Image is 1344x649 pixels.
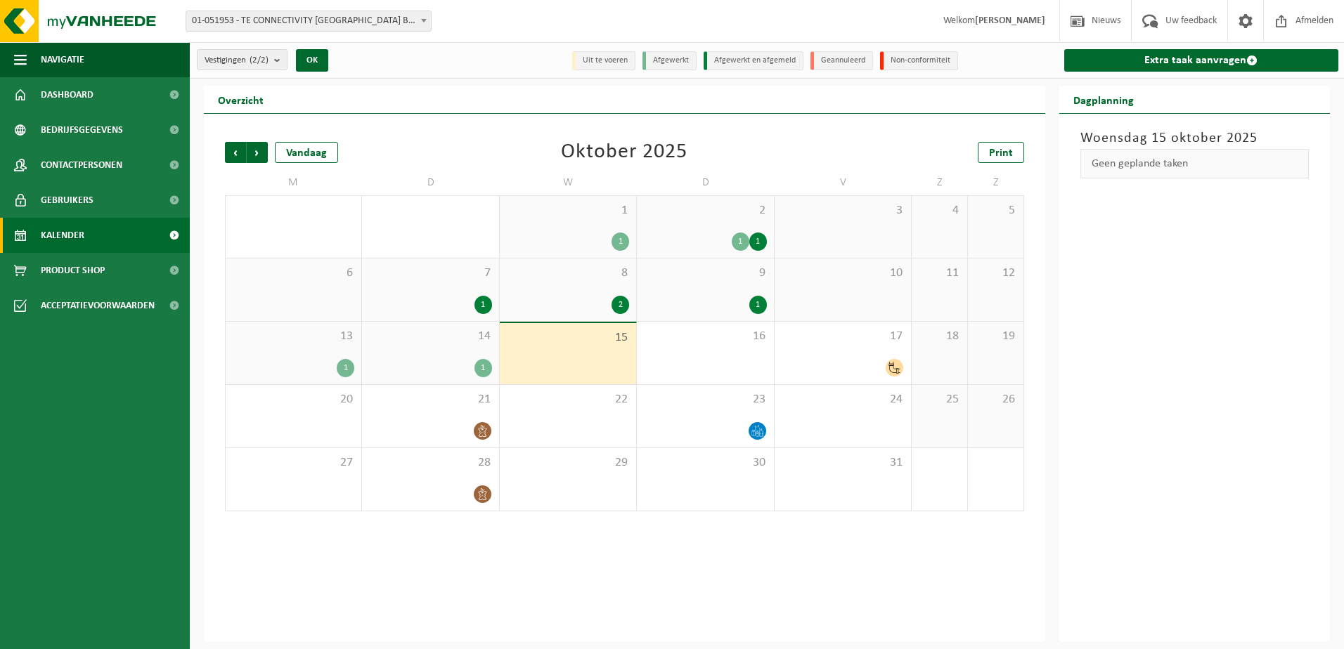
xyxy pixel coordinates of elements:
[225,170,362,195] td: M
[233,392,354,407] span: 20
[782,392,904,407] span: 24
[644,329,766,344] span: 16
[233,329,354,344] span: 13
[1080,128,1310,149] h3: Woensdag 15 oktober 2025
[644,265,766,281] span: 9
[233,265,354,281] span: 6
[612,232,629,251] div: 1
[507,392,629,407] span: 22
[749,232,767,251] div: 1
[205,50,269,71] span: Vestigingen
[732,232,749,251] div: 1
[975,203,1016,218] span: 5
[275,142,338,163] div: Vandaag
[810,51,873,70] li: Geannuleerd
[41,253,105,288] span: Product Shop
[41,42,84,77] span: Navigatie
[474,359,492,377] div: 1
[782,455,904,471] span: 31
[197,49,287,70] button: Vestigingen(2/2)
[919,392,960,407] span: 25
[782,265,904,281] span: 10
[919,203,960,218] span: 4
[250,55,269,65] count: (2/2)
[642,51,697,70] li: Afgewerkt
[41,77,93,112] span: Dashboard
[507,330,629,346] span: 15
[369,392,491,407] span: 21
[41,147,122,183] span: Contactpersonen
[561,142,687,163] div: Oktober 2025
[975,265,1016,281] span: 12
[975,329,1016,344] span: 19
[362,170,499,195] td: D
[637,170,774,195] td: D
[369,329,491,344] span: 14
[186,11,431,31] span: 01-051953 - TE CONNECTIVITY BELGIUM BV - OOSTKAMP
[369,455,491,471] span: 28
[975,15,1045,26] strong: [PERSON_NAME]
[369,265,491,281] span: 7
[989,147,1013,159] span: Print
[507,265,629,281] span: 8
[975,392,1016,407] span: 26
[41,288,155,323] span: Acceptatievoorwaarden
[919,265,960,281] span: 11
[1080,149,1310,178] div: Geen geplande taken
[1064,49,1339,72] a: Extra taak aanvragen
[474,296,492,314] div: 1
[204,86,278,113] h2: Overzicht
[644,455,766,471] span: 30
[1059,86,1148,113] h2: Dagplanning
[912,170,968,195] td: Z
[507,455,629,471] span: 29
[704,51,803,70] li: Afgewerkt en afgemeld
[880,51,958,70] li: Non-conformiteit
[782,203,904,218] span: 3
[296,49,328,72] button: OK
[247,142,268,163] span: Volgende
[782,329,904,344] span: 17
[919,329,960,344] span: 18
[41,218,84,253] span: Kalender
[644,203,766,218] span: 2
[500,170,637,195] td: W
[572,51,635,70] li: Uit te voeren
[41,112,123,147] span: Bedrijfsgegevens
[775,170,912,195] td: V
[978,142,1024,163] a: Print
[749,296,767,314] div: 1
[337,359,354,377] div: 1
[233,455,354,471] span: 27
[968,170,1024,195] td: Z
[41,183,93,218] span: Gebruikers
[186,11,432,32] span: 01-051953 - TE CONNECTIVITY BELGIUM BV - OOSTKAMP
[225,142,246,163] span: Vorige
[507,203,629,218] span: 1
[644,392,766,407] span: 23
[612,296,629,314] div: 2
